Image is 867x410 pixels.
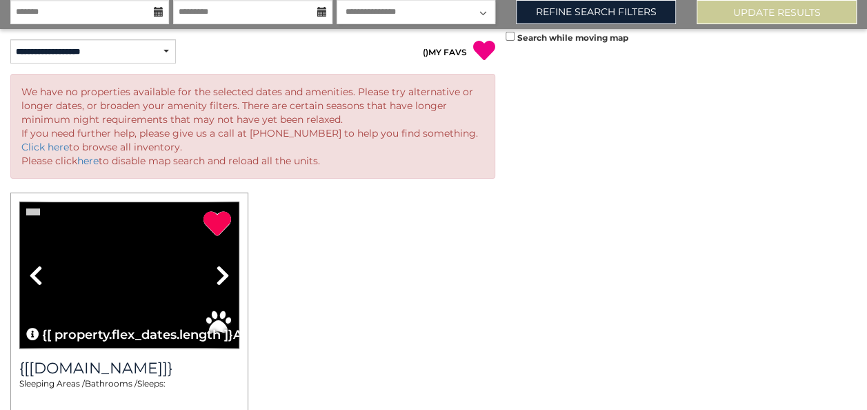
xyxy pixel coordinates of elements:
span: {[ property.flex_dates.length ]} [42,326,233,344]
a: Remove from favorites [203,210,231,240]
a: ()MY FAVS [423,47,467,57]
small: Search while moving map [517,32,628,43]
button: {[ property.flex_dates.length ]}Alternate Dates Available [26,326,395,344]
h3: {[getUnitName(property)]} [19,359,239,378]
a: here [77,155,99,167]
span: Please click to disable map search and reload all the units. [21,155,320,167]
input: Search while moving map [506,32,515,41]
a: Click here [21,141,69,153]
p: We have no properties available for the selected dates and amenities. Please try alternative or l... [21,85,484,154]
span: ( ) [423,47,428,57]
